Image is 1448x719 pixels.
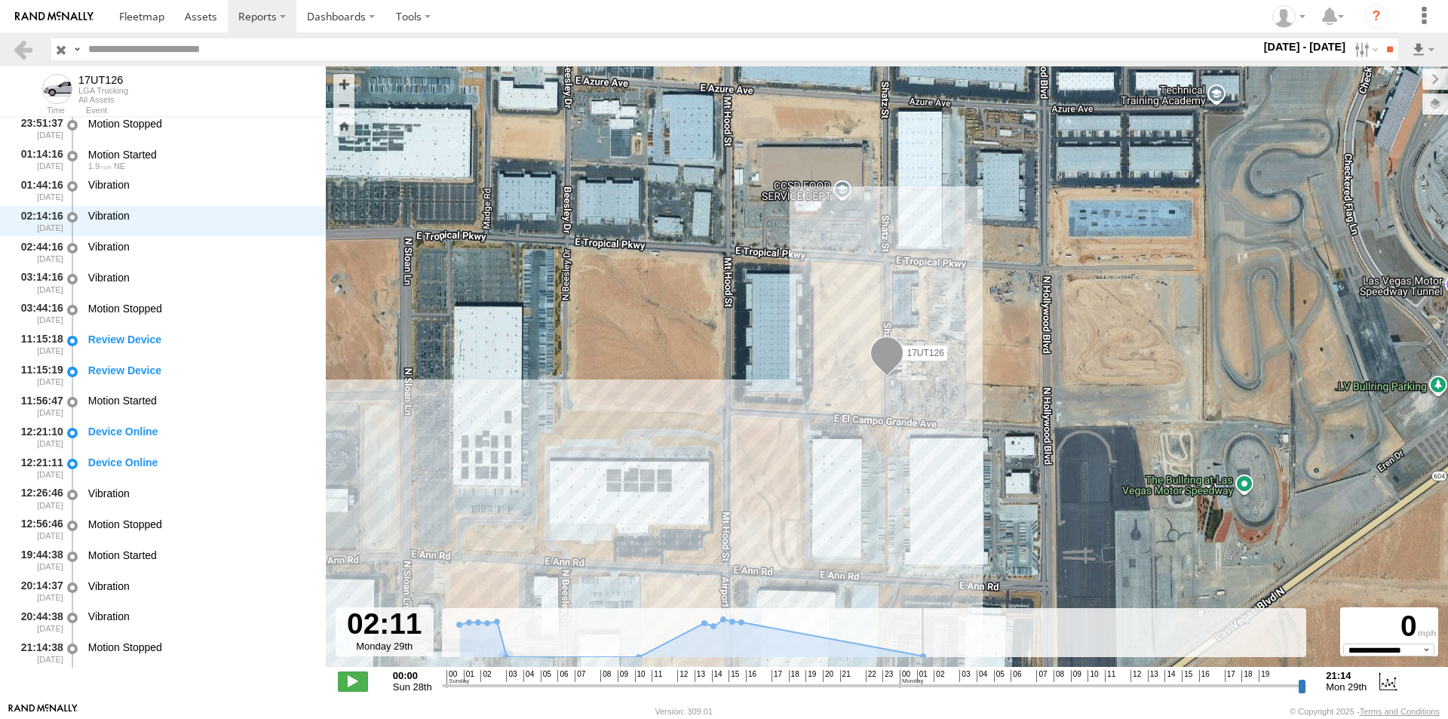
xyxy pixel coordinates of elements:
div: 17UT126 - View Asset History [78,74,128,86]
div: 20:14:37 [DATE] [12,577,65,605]
label: [DATE] - [DATE] [1261,38,1349,55]
strong: 21:14 [1326,670,1367,681]
span: 07 [575,670,585,682]
span: 02 [480,670,491,682]
button: Zoom Home [333,115,354,136]
div: 0 [1342,610,1436,644]
label: Play/Stop [338,671,368,691]
div: Vibration [88,610,311,623]
div: Motion Stopped [88,117,311,131]
label: Search Filter Options [1348,38,1381,60]
div: LGA Trucking [78,86,128,95]
span: 16 [746,670,756,682]
span: 17 [772,670,782,682]
a: Visit our Website [8,704,78,719]
span: 06 [557,670,568,682]
span: 08 [1054,670,1064,682]
div: 11:56:47 [DATE] [12,392,65,420]
span: 13 [1148,670,1158,682]
span: 19 [1259,670,1269,682]
span: 02 [934,670,944,682]
div: 01:14:16 [DATE] [12,146,65,174]
span: 12 [1130,670,1141,682]
span: 20 [823,670,833,682]
span: Heading: 41 [114,161,125,171]
div: Review Device [88,333,311,346]
span: 15 [1182,670,1192,682]
span: 16 [1199,670,1210,682]
label: Export results as... [1410,38,1436,60]
div: 23:51:37 [DATE] [12,115,65,143]
div: 12:56:46 [DATE] [12,515,65,543]
div: 02:14:16 [DATE] [12,207,65,235]
div: Version: 309.01 [655,707,713,716]
span: Sun 28th Sep 2025 [393,681,432,693]
span: 00 [900,670,923,687]
div: Motion Stopped [88,641,311,654]
span: 18 [1241,670,1252,682]
span: 10 [635,670,646,682]
div: Vibration [88,240,311,253]
span: 15 [729,670,739,682]
div: Motion Started [88,548,311,562]
span: 06 [1011,670,1021,682]
span: 17 [1225,670,1235,682]
span: Mon 29th Sep 2025 [1326,681,1367,693]
span: 01 [464,670,474,682]
span: 13 [695,670,705,682]
button: Zoom out [333,94,354,115]
div: 12:21:10 [DATE] [12,423,65,451]
div: Motion Started [88,148,311,161]
div: Vibration [88,178,311,192]
div: 12:21:11 [DATE] [12,453,65,481]
div: Vibration [88,209,311,223]
div: Vibration [88,487,311,500]
span: 22 [866,670,876,682]
label: Search Query [71,38,83,60]
span: 08 [600,670,611,682]
strong: 00:00 [393,670,432,681]
span: 18 [789,670,799,682]
div: Vibration [88,579,311,593]
div: Motion Started [88,394,311,407]
div: 11:15:19 [DATE] [12,361,65,389]
span: 11 [1105,670,1115,682]
img: rand-logo.svg [15,11,94,22]
span: 00 [446,670,469,687]
span: 10 [1088,670,1098,682]
div: © Copyright 2025 - [1290,707,1440,716]
span: 09 [1071,670,1081,682]
span: 11 [652,670,662,682]
span: 03 [959,670,970,682]
span: 09 [618,670,628,682]
div: 19:44:38 [DATE] [12,546,65,574]
div: Event [86,107,326,115]
span: 23 [882,670,893,682]
button: Zoom in [333,74,354,94]
div: Carlos Vazquez [1267,5,1311,28]
span: 04 [523,670,534,682]
div: Device Online [88,425,311,438]
span: 01 [917,670,928,682]
div: Review Device [88,364,311,377]
span: 07 [1036,670,1047,682]
div: 11:15:18 [DATE] [12,330,65,358]
a: Back to previous Page [12,38,34,60]
div: Motion Stopped [88,518,311,531]
span: 17UT126 [907,347,943,358]
span: 05 [994,670,1005,682]
div: Device Online [88,456,311,469]
div: 20:44:38 [DATE] [12,608,65,636]
i: ? [1364,5,1388,29]
span: 12 [677,670,688,682]
span: 04 [977,670,987,682]
a: Terms and Conditions [1360,707,1440,716]
span: 14 [1164,670,1175,682]
span: 05 [541,670,551,682]
div: 12:26:46 [DATE] [12,484,65,512]
div: 02:44:16 [DATE] [12,238,65,266]
span: 03 [506,670,517,682]
div: 03:14:16 [DATE] [12,269,65,297]
div: Motion Stopped [88,302,311,315]
span: 1.9 [88,161,112,171]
